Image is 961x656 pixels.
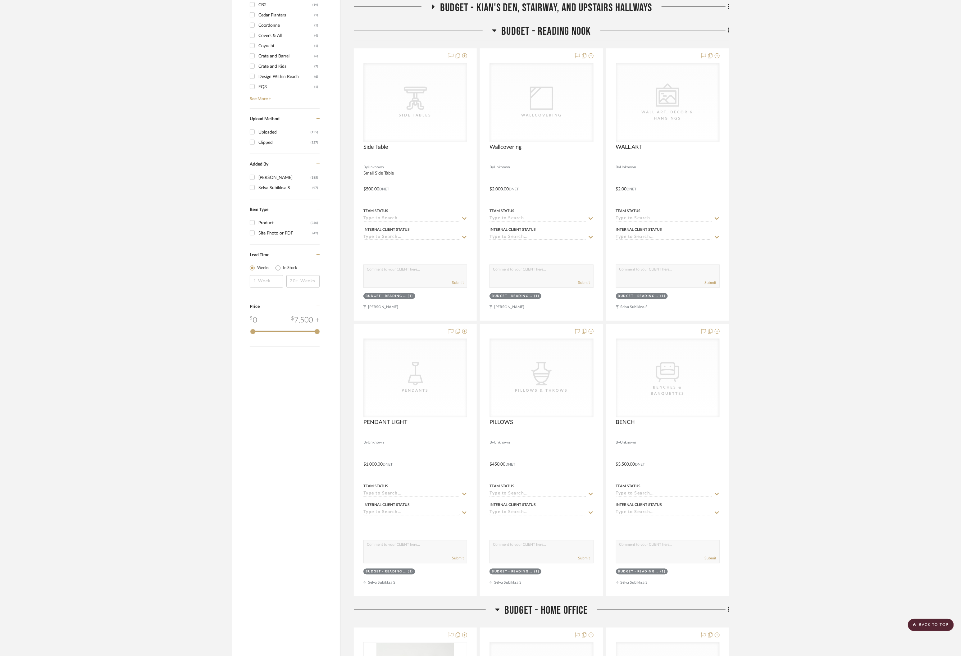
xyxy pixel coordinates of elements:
div: Uploaded [258,127,311,137]
div: [PERSON_NAME] [258,173,311,183]
span: BUDGET - READING NOOK [501,25,591,38]
scroll-to-top-button: BACK TO TOP [908,619,954,631]
input: Type to Search… [490,216,586,222]
div: Coyuchi [258,41,314,51]
div: Clipped [258,138,311,148]
div: BUDGET - READING NOOK [492,294,533,299]
span: By [363,164,368,170]
span: Unknown [494,440,510,446]
div: BUDGET - READING NOOK [492,570,533,574]
div: (1) [314,82,318,92]
label: In Stock [283,265,297,271]
button: Submit [578,280,590,286]
span: Unknown [368,164,384,170]
div: Team Status [363,208,388,214]
div: (185) [311,173,318,183]
input: Type to Search… [490,510,586,516]
span: Added By [250,162,268,166]
input: Type to Search… [616,216,712,222]
input: Type to Search… [363,510,460,516]
div: Team Status [616,484,641,489]
input: Type to Search… [363,491,460,497]
input: Type to Search… [490,235,586,240]
span: Side Table [363,144,388,151]
div: Product [258,218,311,228]
span: By [616,164,620,170]
span: Upload Method [250,117,280,121]
div: (1) [314,41,318,51]
div: BUDGET - READING NOOK [366,294,407,299]
div: (4) [314,31,318,41]
span: By [490,440,494,446]
div: EQ3 [258,82,314,92]
span: By [616,440,620,446]
a: See More + [248,92,320,102]
div: (1) [534,294,540,299]
label: Weeks [257,265,269,271]
div: Pendants [384,388,446,394]
div: (1) [314,10,318,20]
div: Benches & Banquettes [637,385,699,397]
div: (1) [408,294,413,299]
span: Item Type [250,207,268,212]
button: Submit [452,556,464,561]
input: 20+ Weeks [286,275,320,288]
div: 0 [250,315,257,326]
div: (1) [660,570,666,574]
div: Wallcovering [510,112,572,118]
input: Type to Search… [363,216,460,222]
span: Unknown [494,164,510,170]
div: (1) [408,570,413,574]
div: (1) [534,570,540,574]
div: Team Status [363,484,388,489]
div: Crate and Barrel [258,51,314,61]
div: Team Status [616,208,641,214]
span: PENDANT LIGHT [363,419,408,426]
div: (127) [311,138,318,148]
span: PILLOWS [490,419,513,426]
div: Design Within Reach [258,72,314,82]
div: Cedar Planters [258,10,314,20]
div: 0 [490,63,593,142]
div: Covers & All [258,31,314,41]
div: (97) [312,183,318,193]
button: Submit [704,280,716,286]
div: (1) [660,294,666,299]
div: (1) [314,20,318,30]
div: Side Tables [384,112,446,118]
div: Team Status [490,208,514,214]
div: 7,500 + [291,315,320,326]
div: (6) [314,72,318,82]
span: Wallcovering [490,144,521,151]
span: Unknown [620,164,636,170]
input: Type to Search… [616,491,712,497]
div: Wall Art, Decor & Hangings [637,109,699,121]
button: Submit [578,556,590,561]
div: Internal Client Status [616,227,662,232]
input: Type to Search… [363,235,460,240]
div: Internal Client Status [490,227,536,232]
div: (6) [314,51,318,61]
div: BUDGET - READING NOOK [618,294,659,299]
button: Submit [704,556,716,561]
input: 1 Week [250,275,283,288]
div: Internal Client Status [490,502,536,508]
div: Internal Client Status [363,227,410,232]
div: Internal Client Status [363,502,410,508]
span: By [363,440,368,446]
div: Coordonne [258,20,314,30]
span: BUDGET - KIAN'S DEN, STAIRWAY, AND UPSTAIRS HALLWAYS [440,1,652,15]
input: Type to Search… [490,491,586,497]
div: (240) [311,218,318,228]
span: BENCH [616,419,635,426]
span: Price [250,304,260,309]
span: Unknown [368,440,384,446]
div: (155) [311,127,318,137]
div: Site Photo or PDF [258,228,312,238]
div: Selva Subikksa S [258,183,312,193]
div: (42) [312,228,318,238]
span: Unknown [620,440,636,446]
span: By [490,164,494,170]
span: WALL ART [616,144,642,151]
span: Lead Time [250,253,269,257]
